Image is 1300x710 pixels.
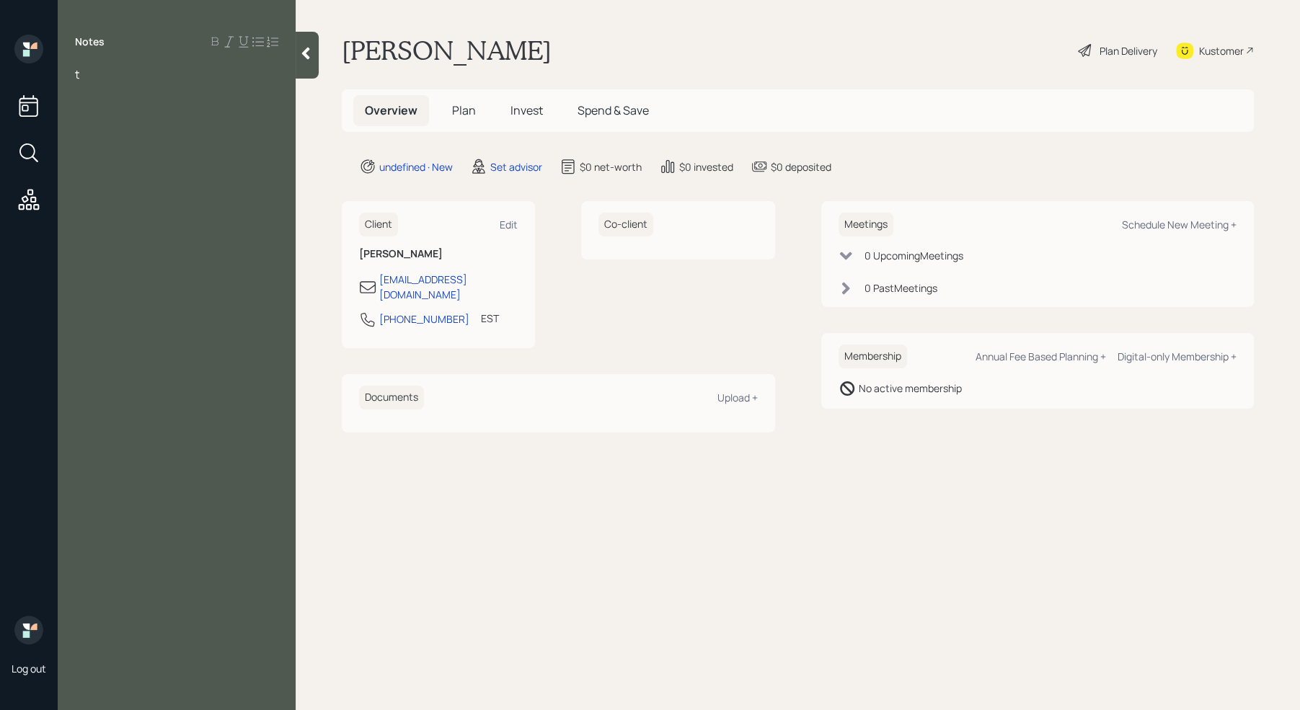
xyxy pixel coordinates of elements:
div: Plan Delivery [1100,43,1157,58]
div: Schedule New Meeting + [1122,218,1237,231]
h6: Co-client [598,213,653,236]
h6: Documents [359,386,424,409]
div: EST [481,311,499,326]
div: [PHONE_NUMBER] [379,311,469,327]
span: Spend & Save [578,102,649,118]
div: Kustomer [1199,43,1244,58]
div: Digital-only Membership + [1118,350,1237,363]
span: Invest [510,102,543,118]
label: Notes [75,35,105,49]
div: Annual Fee Based Planning + [976,350,1106,363]
span: Plan [452,102,476,118]
h6: Client [359,213,398,236]
div: [EMAIL_ADDRESS][DOMAIN_NAME] [379,272,518,302]
div: Edit [500,218,518,231]
span: Overview [365,102,417,118]
div: $0 net-worth [580,159,642,174]
span: t [75,66,79,82]
div: 0 Past Meeting s [865,280,937,296]
div: 0 Upcoming Meeting s [865,248,963,263]
div: $0 deposited [771,159,831,174]
img: retirable_logo.png [14,616,43,644]
div: Upload + [717,391,758,404]
div: $0 invested [679,159,733,174]
div: No active membership [859,381,962,396]
h6: Meetings [839,213,893,236]
div: undefined · New [379,159,453,174]
h6: [PERSON_NAME] [359,248,518,260]
div: Set advisor [490,159,542,174]
div: Log out [12,662,46,675]
h6: Membership [839,345,907,368]
h1: [PERSON_NAME] [342,35,552,66]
